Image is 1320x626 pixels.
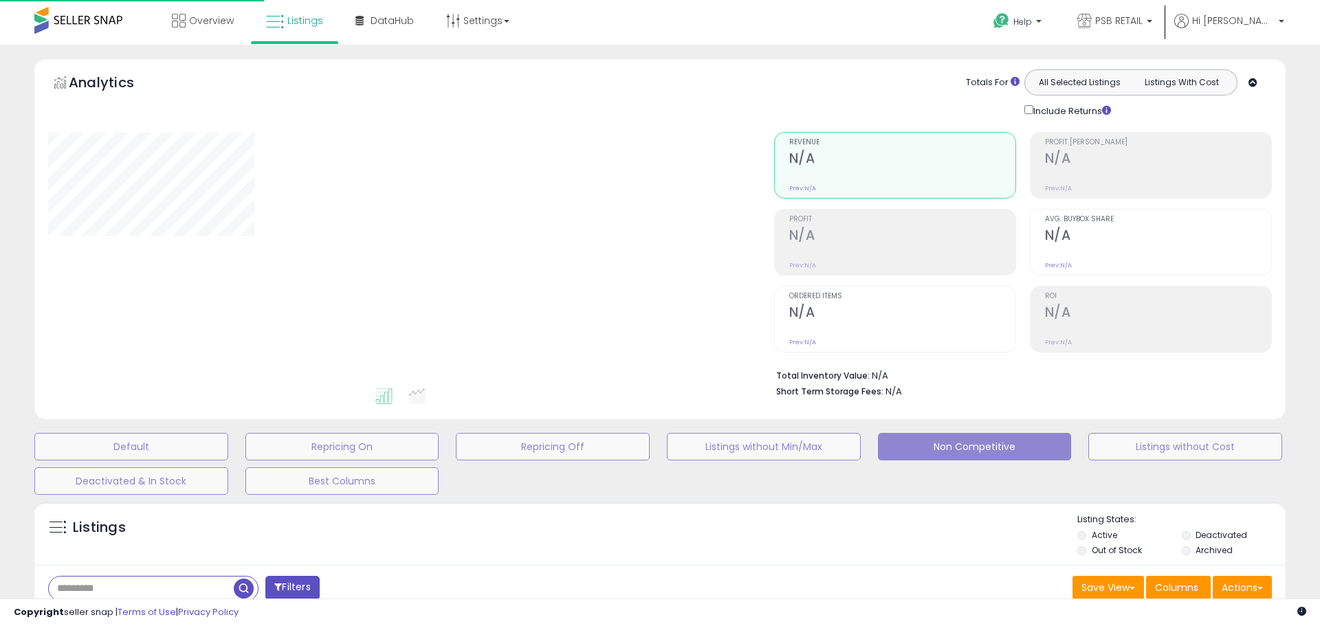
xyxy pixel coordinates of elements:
[1013,16,1032,27] span: Help
[287,14,323,27] span: Listings
[1095,14,1143,27] span: PSB RETAIL
[1045,216,1271,223] span: Avg. Buybox Share
[1130,74,1233,91] button: Listings With Cost
[789,139,1015,146] span: Revenue
[1088,433,1282,460] button: Listings without Cost
[1045,338,1072,346] small: Prev: N/A
[1045,150,1271,169] h2: N/A
[14,605,64,618] strong: Copyright
[667,433,861,460] button: Listings without Min/Max
[878,433,1072,460] button: Non Competitive
[245,467,439,495] button: Best Columns
[789,150,1015,169] h2: N/A
[1192,14,1275,27] span: Hi [PERSON_NAME]
[34,467,228,495] button: Deactivated & In Stock
[456,433,650,460] button: Repricing Off
[776,385,883,397] b: Short Term Storage Fees:
[993,12,1010,30] i: Get Help
[34,433,228,460] button: Default
[1045,139,1271,146] span: Profit [PERSON_NAME]
[885,385,902,398] span: N/A
[245,433,439,460] button: Repricing On
[1174,14,1284,45] a: Hi [PERSON_NAME]
[1028,74,1131,91] button: All Selected Listings
[1045,293,1271,300] span: ROI
[1045,261,1072,269] small: Prev: N/A
[776,370,870,381] b: Total Inventory Value:
[789,338,816,346] small: Prev: N/A
[1014,102,1127,118] div: Include Returns
[1045,304,1271,323] h2: N/A
[69,73,161,96] h5: Analytics
[789,293,1015,300] span: Ordered Items
[371,14,414,27] span: DataHub
[189,14,234,27] span: Overview
[789,227,1015,246] h2: N/A
[789,184,816,192] small: Prev: N/A
[789,261,816,269] small: Prev: N/A
[1045,227,1271,246] h2: N/A
[1045,184,1072,192] small: Prev: N/A
[966,76,1020,89] div: Totals For
[776,366,1262,383] li: N/A
[789,216,1015,223] span: Profit
[982,2,1055,45] a: Help
[14,606,239,619] div: seller snap | |
[789,304,1015,323] h2: N/A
